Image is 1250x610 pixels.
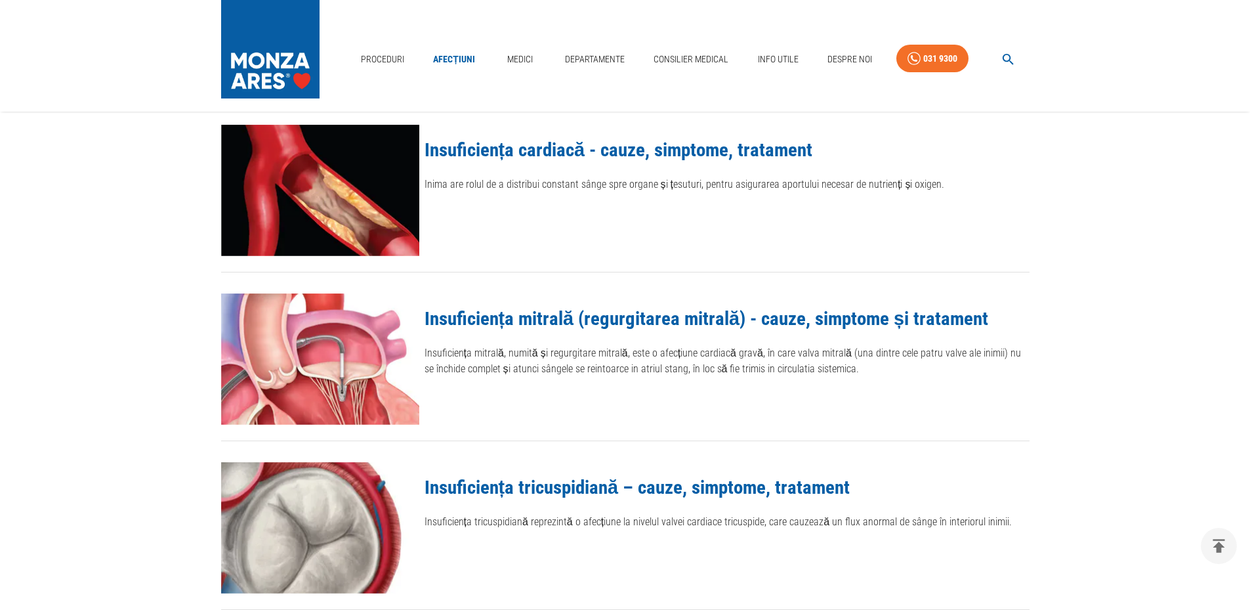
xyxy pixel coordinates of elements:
[648,46,734,73] a: Consilier Medical
[425,177,1030,192] p: Inima are rolul de a distribui constant sânge spre organe și țesuturi, pentru asigurarea aportulu...
[425,307,989,330] a: Insuficiența mitrală (regurgitarea mitrală) - cauze, simptome și tratament
[425,345,1030,377] p: Insuficiența mitrală, numită și regurgitare mitrală, este o afecțiune cardiacă gravă, în care val...
[822,46,877,73] a: Despre Noi
[221,125,419,256] img: Insuficiența cardiacă - cauze, simptome, tratament
[923,51,957,67] div: 031 9300
[221,462,419,594] img: Insuficiența tricuspidiană – cauze, simptome, tratament
[896,45,969,73] a: 031 9300
[1201,528,1237,564] button: delete
[499,46,541,73] a: Medici
[425,514,1030,530] p: Insuficiența tricuspidiană reprezintă o afecțiune la nivelul valvei cardiace tricuspide, care cau...
[428,46,480,73] a: Afecțiuni
[221,294,419,425] img: Insuficiența mitrală (regurgitarea mitrală) - cauze, simptome și tratament
[356,46,409,73] a: Proceduri
[560,46,630,73] a: Departamente
[753,46,804,73] a: Info Utile
[425,476,850,498] a: Insuficiența tricuspidiană – cauze, simptome, tratament
[425,139,813,161] a: Insuficiența cardiacă - cauze, simptome, tratament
